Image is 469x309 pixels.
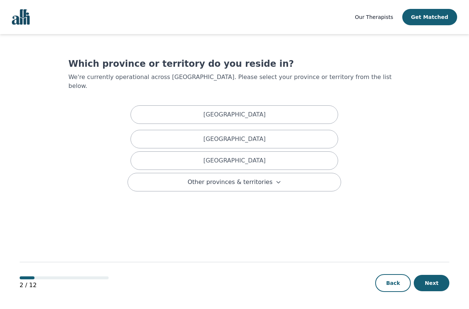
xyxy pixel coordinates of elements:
[203,110,265,119] p: [GEOGRAPHIC_DATA]
[414,275,449,291] button: Next
[375,274,411,292] button: Back
[402,9,457,25] button: Get Matched
[68,73,400,91] p: We're currently operational across [GEOGRAPHIC_DATA]. Please select your province or territory fr...
[68,58,400,70] h1: Which province or territory do you reside in?
[20,281,109,290] p: 2 / 12
[203,156,265,165] p: [GEOGRAPHIC_DATA]
[128,173,341,191] button: Other provinces & territories
[12,9,30,25] img: alli logo
[203,135,265,144] p: [GEOGRAPHIC_DATA]
[188,178,273,187] span: Other provinces & territories
[355,13,393,22] a: Our Therapists
[355,14,393,20] span: Our Therapists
